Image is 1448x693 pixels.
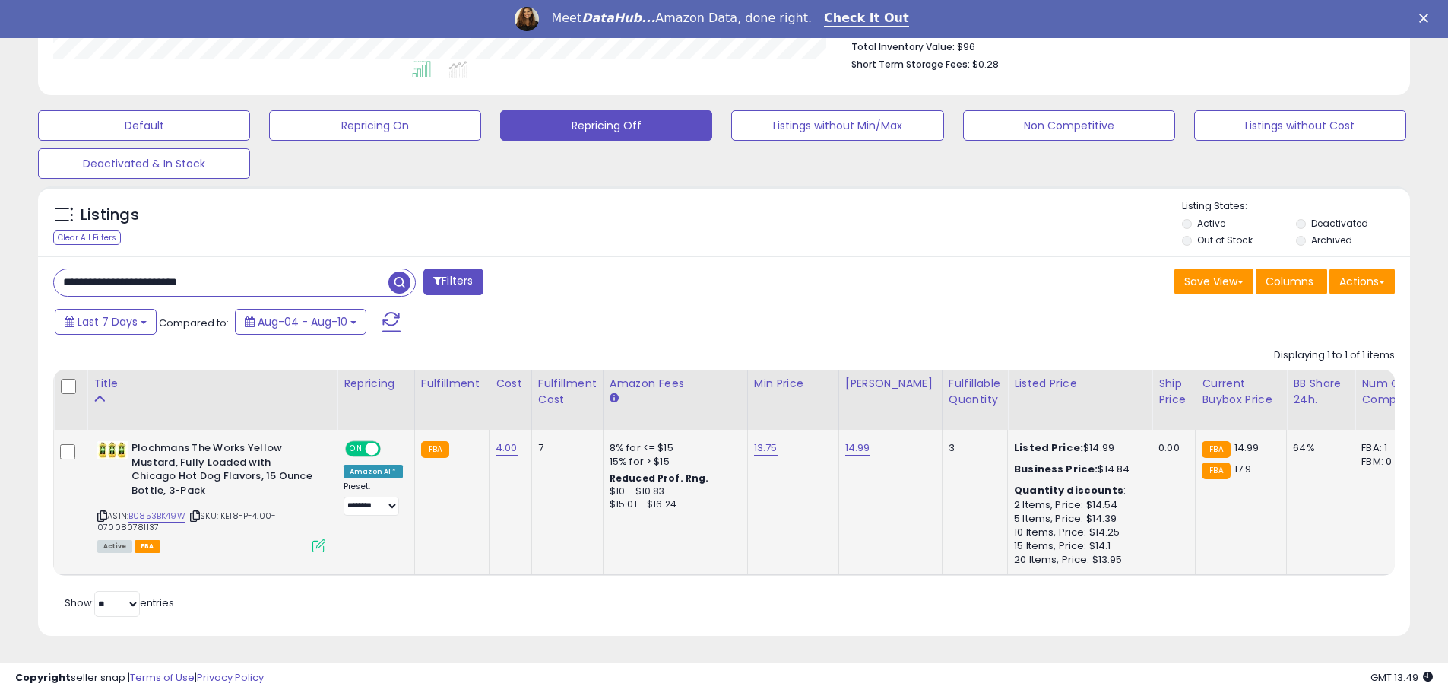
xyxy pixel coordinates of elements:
div: BB Share 24h. [1293,376,1348,408]
strong: Copyright [15,670,71,685]
b: Listed Price: [1014,440,1083,455]
div: 15% for > $15 [610,455,736,469]
label: Out of Stock [1197,234,1253,246]
label: Active [1197,217,1225,230]
div: Amazon Fees [610,376,741,392]
button: Listings without Cost [1194,110,1406,141]
div: : [1014,484,1140,497]
a: B0853BK49W [128,510,185,523]
b: Short Term Storage Fees: [851,58,970,71]
button: Default [38,110,250,141]
div: Cost [496,376,525,392]
span: FBA [135,540,160,553]
li: $96 [851,37,1383,55]
button: Save View [1174,269,1253,294]
div: ASIN: [97,441,325,551]
div: Ship Price [1158,376,1189,408]
a: 4.00 [496,440,518,456]
div: 64% [1293,441,1343,455]
img: 41A3noGjWUL._SL40_.jpg [97,441,128,459]
span: 2025-08-18 13:49 GMT [1370,670,1433,685]
small: FBA [421,441,449,458]
span: All listings currently available for purchase on Amazon [97,540,132,553]
div: 7 [538,441,591,455]
button: Repricing Off [500,110,712,141]
a: 13.75 [754,440,778,456]
div: $15.01 - $16.24 [610,498,736,511]
button: Aug-04 - Aug-10 [235,309,366,335]
div: 10 Items, Price: $14.25 [1014,526,1140,539]
div: Listed Price [1014,376,1145,392]
div: 3 [949,441,996,455]
div: Displaying 1 to 1 of 1 items [1274,348,1395,363]
div: 20 Items, Price: $13.95 [1014,553,1140,567]
div: FBA: 1 [1361,441,1412,455]
span: 17.9 [1234,462,1252,476]
button: Listings without Min/Max [731,110,943,141]
a: Privacy Policy [197,670,264,685]
span: Show: entries [65,596,174,610]
div: 15 Items, Price: $14.1 [1014,539,1140,553]
div: Current Buybox Price [1202,376,1280,408]
span: ON [347,443,366,456]
small: FBA [1202,463,1230,479]
b: Total Inventory Value: [851,40,955,53]
b: Reduced Prof. Rng. [610,472,709,485]
span: Aug-04 - Aug-10 [258,314,347,329]
div: 2 Items, Price: $14.54 [1014,498,1140,512]
small: FBA [1202,441,1230,458]
div: Fulfillment Cost [538,376,597,408]
span: 14.99 [1234,440,1259,455]
b: Quantity discounts [1014,483,1123,497]
button: Last 7 Days [55,309,157,335]
span: | SKU: KE18-P-4.00-070080781137 [97,510,276,532]
span: Compared to: [159,316,229,330]
div: $14.99 [1014,441,1140,455]
div: Preset: [344,482,403,516]
button: Actions [1329,269,1395,294]
span: Last 7 Days [78,314,138,329]
div: seller snap | | [15,671,264,685]
div: 8% for <= $15 [610,441,736,455]
div: Min Price [754,376,832,392]
span: OFF [379,443,403,456]
b: Plochmans The Works Yellow Mustard, Fully Loaded with Chicago Hot Dog Flavors, 15 Ounce Bottle, 3... [131,441,316,501]
p: Listing States: [1182,199,1410,214]
a: Terms of Use [130,670,195,685]
div: Num of Comp. [1361,376,1417,408]
span: Columns [1266,274,1313,289]
div: $10 - $10.83 [610,485,736,498]
div: 0.00 [1158,441,1183,455]
button: Deactivated & In Stock [38,148,250,179]
button: Filters [423,269,483,295]
b: Business Price: [1014,462,1098,476]
label: Archived [1311,234,1352,246]
div: Fulfillable Quantity [949,376,1001,408]
h5: Listings [81,205,139,226]
div: [PERSON_NAME] [845,376,936,392]
a: 14.99 [845,440,870,456]
div: Repricing [344,376,408,392]
small: Amazon Fees. [610,392,619,405]
button: Repricing On [269,110,481,141]
div: Close [1419,14,1434,23]
img: Profile image for Georgie [515,7,539,31]
span: $0.28 [972,57,999,72]
div: $14.84 [1014,463,1140,476]
div: Fulfillment [421,376,483,392]
div: Meet Amazon Data, done right. [551,11,812,26]
div: Amazon AI * [344,465,403,478]
button: Non Competitive [963,110,1175,141]
i: DataHub... [581,11,655,25]
div: Title [93,376,331,392]
div: 5 Items, Price: $14.39 [1014,512,1140,526]
a: Check It Out [824,11,909,27]
label: Deactivated [1311,217,1368,230]
button: Columns [1256,269,1327,294]
div: FBM: 0 [1361,455,1412,469]
div: Clear All Filters [53,230,121,245]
